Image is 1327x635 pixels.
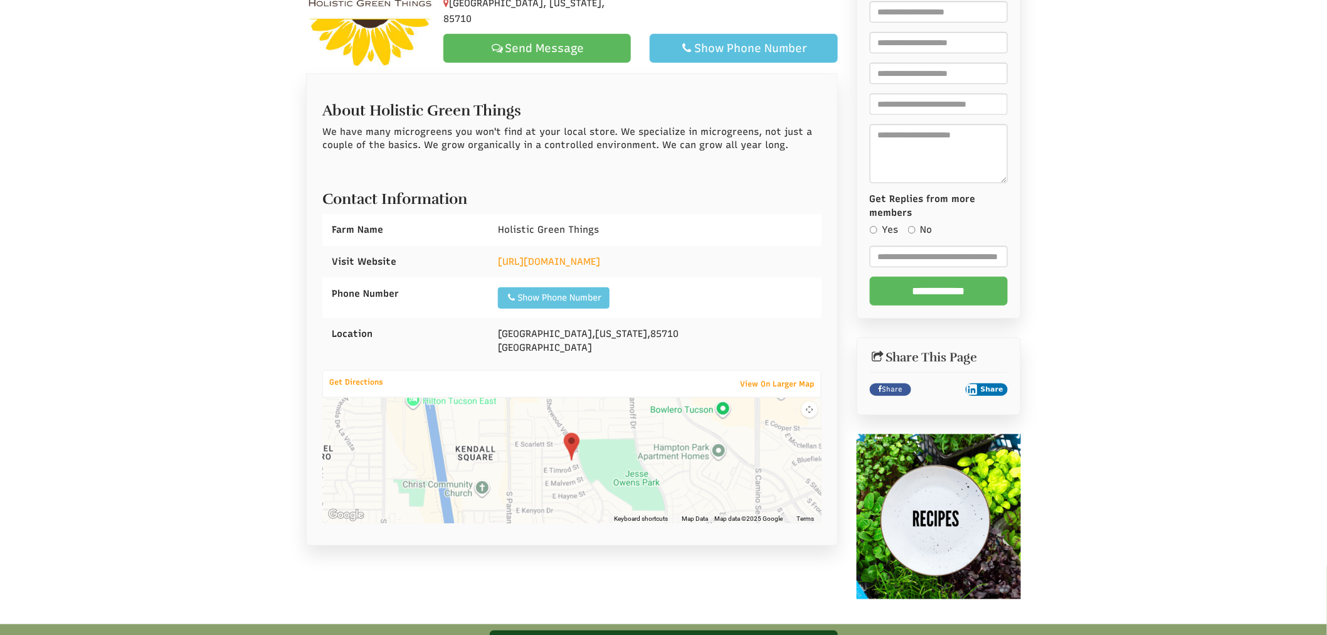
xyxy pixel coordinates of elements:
[323,375,389,390] a: Get Directions
[322,214,489,246] div: Farm Name
[870,193,1008,220] label: Get Replies from more members
[322,184,822,207] h2: Contact Information
[325,507,367,523] a: Open this area in Google Maps (opens a new window)
[322,318,489,350] div: Location
[306,73,838,74] ul: Profile Tabs
[443,34,631,63] a: Send Message
[870,351,1008,365] h2: Share This Page
[650,328,679,339] span: 85710
[715,515,783,523] span: Map data ©2025 Google
[870,223,899,237] label: Yes
[797,515,815,523] a: Terms (opens in new tab)
[498,224,599,235] span: Holistic Green Things
[966,383,1008,396] button: Share
[917,383,960,396] iframe: X Post Button
[615,515,669,523] button: Keyboard shortcuts
[322,125,822,152] p: We have many microgreens you won't find at your local store. We specialize in microgreens, not ju...
[506,292,601,304] div: Show Phone Number
[498,328,592,339] span: [GEOGRAPHIC_DATA]
[489,318,821,364] div: , , [GEOGRAPHIC_DATA]
[595,328,647,339] span: [US_STATE]
[734,375,821,393] a: View On Larger Map
[660,41,827,56] div: Show Phone Number
[325,507,367,523] img: Google
[322,96,822,119] h2: About Holistic Green Things
[857,434,1022,599] img: recipes
[801,402,818,418] button: Map camera controls
[322,278,489,310] div: Phone Number
[498,256,600,267] a: [URL][DOMAIN_NAME]
[908,226,916,234] input: No
[322,246,489,278] div: Visit Website
[870,383,912,396] a: Share
[870,226,878,234] input: Yes
[682,515,709,523] button: Map Data
[908,223,933,237] label: No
